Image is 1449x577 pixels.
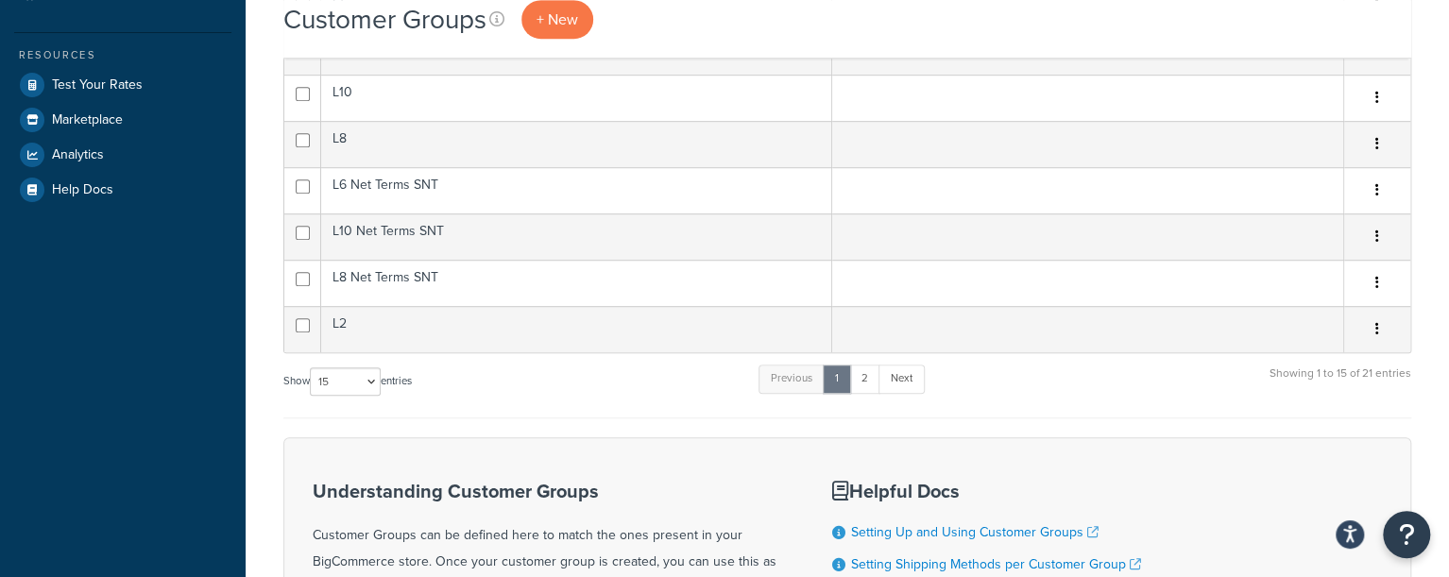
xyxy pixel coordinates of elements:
button: Open Resource Center [1383,511,1430,558]
label: Show entries [283,367,412,396]
h3: Helpful Docs [832,481,1141,501]
span: + New [537,8,578,30]
span: Marketplace [52,112,123,128]
td: L6 Net Terms SNT [321,167,832,213]
td: L2 [321,306,832,352]
a: Help Docs [14,173,231,207]
div: Showing 1 to 15 of 21 entries [1270,363,1411,403]
a: 1 [823,365,851,393]
div: Resources [14,47,231,63]
span: Analytics [52,147,104,163]
a: Setting Up and Using Customer Groups [851,522,1099,542]
a: Setting Shipping Methods per Customer Group [851,554,1141,574]
a: Analytics [14,138,231,172]
td: L8 [321,121,832,167]
h1: Customer Groups [283,1,486,38]
td: L8 Net Terms SNT [321,260,832,306]
select: Showentries [310,367,381,396]
a: Previous [759,365,825,393]
a: Marketplace [14,103,231,137]
h3: Understanding Customer Groups [313,481,785,501]
a: 2 [849,365,880,393]
td: L10 [321,75,832,121]
a: Test Your Rates [14,68,231,102]
span: Help Docs [52,182,113,198]
a: Next [878,365,925,393]
td: L10 Net Terms SNT [321,213,832,260]
span: Test Your Rates [52,77,143,93]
